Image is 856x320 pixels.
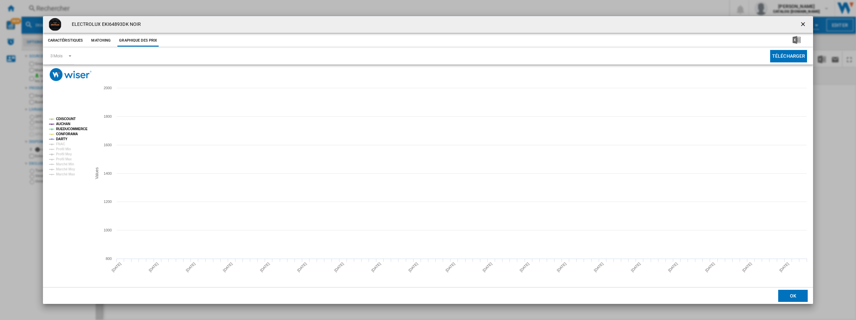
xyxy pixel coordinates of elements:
tspan: 1800 [104,114,112,118]
md-dialog: Product popup [43,16,813,304]
tspan: [DATE] [741,262,752,273]
tspan: 2000 [104,86,112,90]
tspan: [DATE] [333,262,344,273]
button: Caractéristiques [46,35,85,47]
img: logo_wiser_300x94.png [50,68,92,81]
tspan: [DATE] [148,262,159,273]
tspan: [DATE] [593,262,604,273]
tspan: CONFORAMA [56,132,78,136]
button: Télécharger au format Excel [782,35,811,47]
button: Matching [86,35,116,47]
tspan: Marché Min [56,162,74,166]
tspan: [DATE] [444,262,456,273]
tspan: [DATE] [779,262,790,273]
tspan: Marché Moy [56,167,75,171]
button: Graphique des prix [117,35,159,47]
tspan: [DATE] [556,262,567,273]
tspan: [DATE] [630,262,641,273]
tspan: DARTY [56,137,67,141]
tspan: [DATE] [185,262,196,273]
tspan: [DATE] [370,262,381,273]
tspan: [DATE] [408,262,419,273]
tspan: [DATE] [222,262,233,273]
h4: ELECTROLUX EKI64893DK NOIR [68,21,141,28]
tspan: Profil Max [56,157,72,161]
tspan: 1000 [104,228,112,232]
img: darty [48,18,62,31]
tspan: [DATE] [667,262,678,273]
ng-md-icon: getI18NText('BUTTONS.CLOSE_DIALOG') [800,21,808,29]
tspan: [DATE] [519,262,530,273]
button: getI18NText('BUTTONS.CLOSE_DIALOG') [797,18,810,31]
button: Télécharger [770,50,807,62]
img: excel-24x24.png [793,36,801,44]
div: 3 Mois [50,53,63,58]
tspan: [DATE] [296,262,307,273]
tspan: [DATE] [259,262,270,273]
tspan: Values [95,167,99,179]
tspan: FNAC [56,142,65,146]
tspan: 1400 [104,171,112,175]
tspan: 1600 [104,143,112,147]
tspan: [DATE] [704,262,715,273]
tspan: 800 [106,257,112,261]
tspan: 1200 [104,200,112,204]
tspan: AUCHAN [56,122,70,126]
tspan: Profil Moy [56,152,72,156]
tspan: RUEDUCOMMERCE [56,127,88,131]
tspan: Profil Min [56,147,71,151]
button: OK [778,290,808,302]
tspan: [DATE] [482,262,493,273]
tspan: Marché Max [56,172,75,176]
tspan: [DATE] [111,262,122,273]
tspan: CDISCOUNT [56,117,76,121]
